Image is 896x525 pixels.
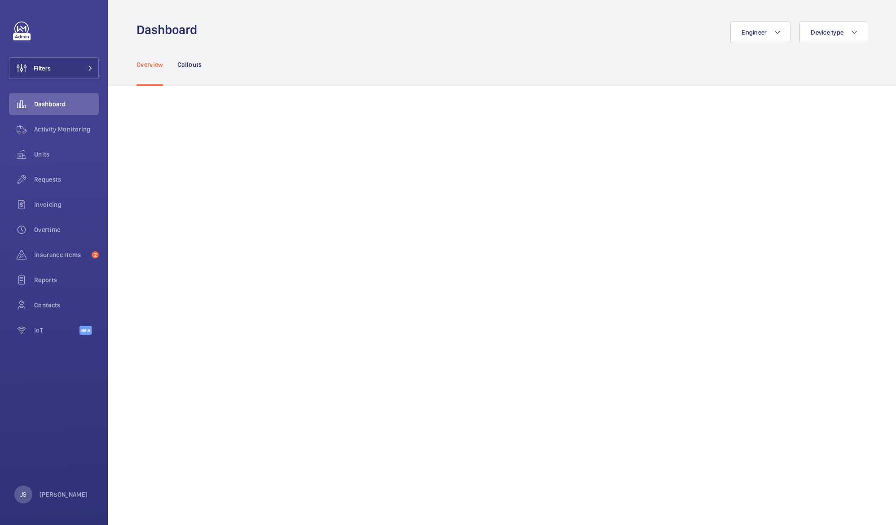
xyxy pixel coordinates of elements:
[730,22,790,43] button: Engineer
[811,29,843,36] span: Device type
[34,150,99,159] span: Units
[92,251,99,258] span: 2
[34,301,99,310] span: Contacts
[34,200,99,209] span: Invoicing
[177,60,202,69] p: Callouts
[34,225,99,234] span: Overtime
[34,64,51,73] span: Filters
[20,490,26,499] p: JS
[137,60,163,69] p: Overview
[34,250,88,259] span: Insurance items
[9,57,99,79] button: Filters
[34,175,99,184] span: Requests
[34,326,79,335] span: IoT
[34,125,99,134] span: Activity Monitoring
[34,100,99,109] span: Dashboard
[742,29,767,36] span: Engineer
[137,22,203,38] h1: Dashboard
[40,490,88,499] p: [PERSON_NAME]
[799,22,867,43] button: Device type
[79,326,92,335] span: Beta
[34,276,99,284] span: Reports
